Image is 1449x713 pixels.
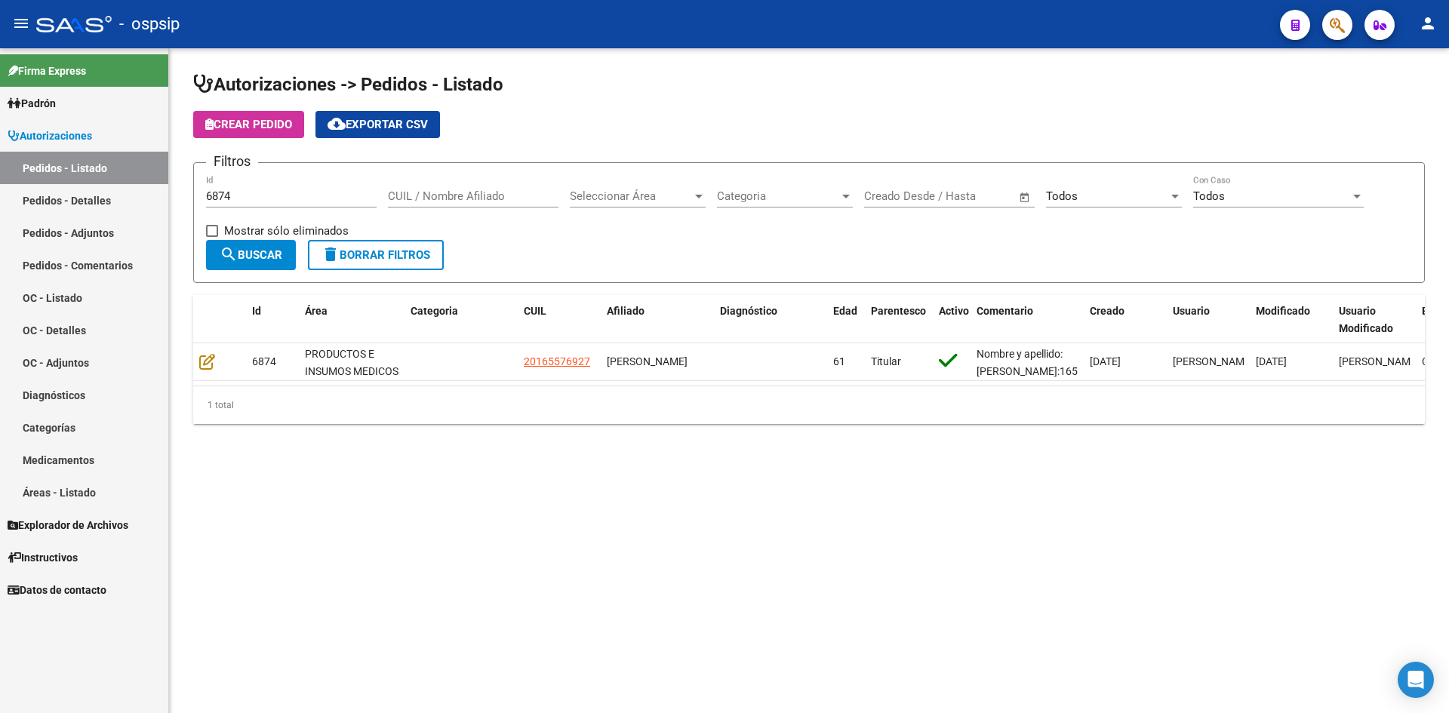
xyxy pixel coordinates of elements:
span: Afiliado [607,305,645,317]
datatable-header-cell: Creado [1084,295,1167,345]
input: Start date [864,189,913,203]
mat-icon: person [1419,14,1437,32]
span: Instructivos [8,549,78,566]
span: Categoria [411,305,458,317]
span: Borrar Filtros [321,248,430,262]
button: Open calendar [1017,189,1034,206]
span: Mostrar sólo eliminados [224,222,349,240]
span: - ospsip [119,8,180,41]
span: Categoria [717,189,839,203]
input: End date [927,189,1000,203]
button: Exportar CSV [315,111,440,138]
span: Id [252,305,261,317]
span: Crear Pedido [205,118,292,131]
button: Crear Pedido [193,111,304,138]
datatable-header-cell: Diagnóstico [714,295,827,345]
span: Comentario [977,305,1033,317]
span: Exportar CSV [328,118,428,131]
datatable-header-cell: CUIL [518,295,601,345]
datatable-header-cell: Edad [827,295,865,345]
span: Activo [939,305,969,317]
span: Diagnóstico [720,305,777,317]
span: [DATE] [1090,355,1121,367]
div: Open Intercom Messenger [1398,662,1434,698]
button: Buscar [206,240,296,270]
span: Buscar [220,248,282,262]
datatable-header-cell: Afiliado [601,295,714,345]
span: Usuario [1173,305,1210,317]
span: [DATE] [1256,355,1287,367]
span: Todos [1046,189,1078,203]
span: Todos [1193,189,1225,203]
span: Usuario Modificado [1339,305,1393,334]
span: 20165576927 [524,355,590,367]
span: Autorizaciones -> Pedidos - Listado [193,74,503,95]
datatable-header-cell: Área [299,295,405,345]
span: Autorizaciones [8,128,92,144]
span: Edad [833,305,857,317]
span: 6874 [252,355,276,367]
div: 1 total [193,386,1425,424]
mat-icon: delete [321,245,340,263]
span: Modificado [1256,305,1310,317]
mat-icon: menu [12,14,30,32]
span: [PERSON_NAME] [1173,355,1254,367]
span: 61 [833,355,845,367]
datatable-header-cell: Categoria [405,295,518,345]
datatable-header-cell: Id [246,295,299,345]
span: Nombre y apellido: [PERSON_NAME]:16557692 [PERSON_NAME] Paciente internado [977,348,1108,411]
span: Titular [871,355,901,367]
span: PRODUCTOS E INSUMOS MEDICOS [305,348,398,377]
span: [PERSON_NAME] [1339,355,1420,367]
mat-icon: search [220,245,238,263]
mat-icon: cloud_download [328,115,346,133]
datatable-header-cell: Usuario [1167,295,1250,345]
span: Explorador de Archivos [8,517,128,533]
span: Firma Express [8,63,86,79]
span: Datos de contacto [8,582,106,598]
span: CUIL [524,305,546,317]
span: Parentesco [871,305,926,317]
datatable-header-cell: Comentario [971,295,1084,345]
datatable-header-cell: Modificado [1250,295,1333,345]
span: Área [305,305,328,317]
span: [PERSON_NAME] [607,355,688,367]
datatable-header-cell: Activo [933,295,971,345]
span: Creado [1090,305,1124,317]
span: Padrón [8,95,56,112]
span: Seleccionar Área [570,189,692,203]
datatable-header-cell: Parentesco [865,295,933,345]
datatable-header-cell: Usuario Modificado [1333,295,1416,345]
button: Borrar Filtros [308,240,444,270]
h3: Filtros [206,151,258,172]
